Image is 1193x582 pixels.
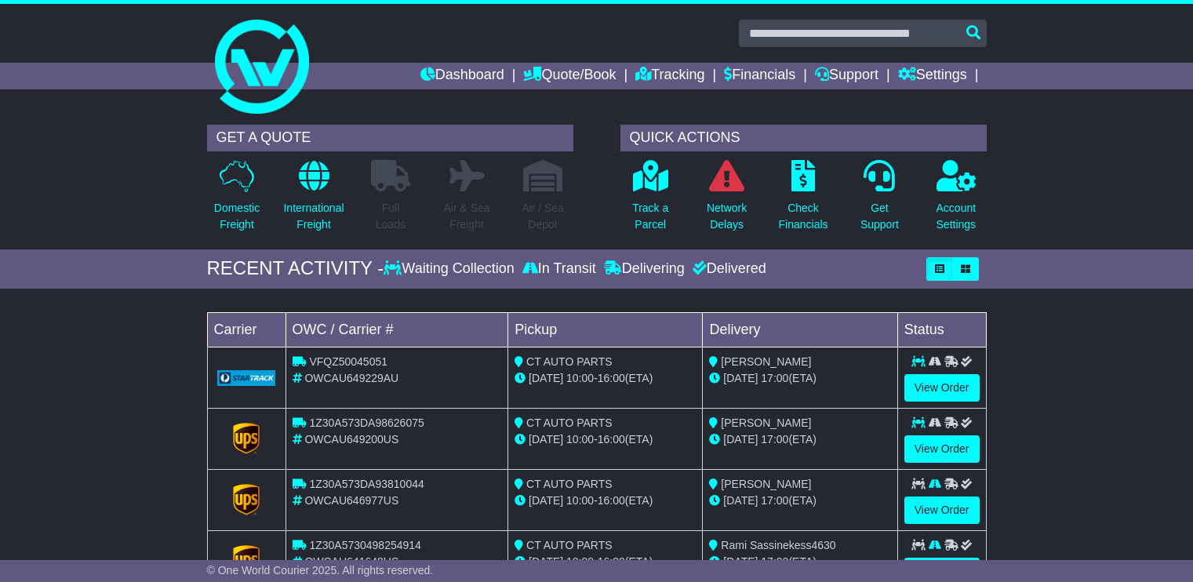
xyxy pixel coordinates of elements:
a: InternationalFreight [282,159,344,242]
img: GetCarrierServiceLogo [233,423,260,454]
div: - (ETA) [515,370,696,387]
a: AccountSettings [936,159,977,242]
a: CheckFinancials [778,159,829,242]
div: - (ETA) [515,431,696,448]
span: [DATE] [723,555,758,568]
a: Quote/Book [523,63,616,89]
span: 1Z30A5730498254914 [309,539,420,551]
span: [DATE] [529,372,563,384]
td: OWC / Carrier # [286,312,508,347]
a: Dashboard [420,63,504,89]
div: - (ETA) [515,493,696,509]
span: 17:00 [761,433,788,446]
a: View Order [904,497,980,524]
span: 1Z30A573DA98626075 [309,416,424,429]
span: 10:00 [566,372,594,384]
a: Financials [724,63,795,89]
span: [DATE] [529,433,563,446]
td: Delivery [703,312,897,347]
p: Full Loads [371,200,410,233]
span: OWCAU649229AU [304,372,398,384]
span: [DATE] [723,372,758,384]
span: 16:00 [598,555,625,568]
img: GetCarrierServiceLogo [233,545,260,577]
span: CT AUTO PARTS [526,539,612,551]
div: (ETA) [709,431,890,448]
div: QUICK ACTIONS [620,125,987,151]
a: Tracking [635,63,704,89]
div: GET A QUOTE [207,125,573,151]
a: View Order [904,435,980,463]
a: View Order [904,374,980,402]
img: GetCarrierServiceLogo [233,484,260,515]
span: [DATE] [529,494,563,507]
img: GetCarrierServiceLogo [217,370,276,386]
a: Settings [898,63,967,89]
span: 17:00 [761,372,788,384]
a: Support [815,63,878,89]
span: 16:00 [598,494,625,507]
div: Waiting Collection [384,260,518,278]
a: GetSupport [860,159,900,242]
span: CT AUTO PARTS [526,355,612,368]
div: Delivered [689,260,766,278]
span: [DATE] [529,555,563,568]
span: VFQZ50045051 [309,355,387,368]
span: 10:00 [566,494,594,507]
a: DomesticFreight [213,159,260,242]
p: Air / Sea Depot [522,200,564,233]
p: Track a Parcel [632,200,668,233]
span: [PERSON_NAME] [721,355,811,368]
div: - (ETA) [515,554,696,570]
p: Account Settings [937,200,977,233]
td: Carrier [207,312,286,347]
div: (ETA) [709,370,890,387]
p: Check Financials [779,200,828,233]
span: OWCAU646977US [304,494,398,507]
p: Network Delays [707,200,747,233]
span: OWCAU641648US [304,555,398,568]
span: 16:00 [598,372,625,384]
a: NetworkDelays [706,159,747,242]
div: RECENT ACTIVITY - [207,257,384,280]
div: (ETA) [709,554,890,570]
span: 17:00 [761,555,788,568]
span: [DATE] [723,494,758,507]
span: 10:00 [566,433,594,446]
a: Track aParcel [631,159,669,242]
span: 16:00 [598,433,625,446]
span: Rami Sassinekess4630 [721,539,835,551]
span: 17:00 [761,494,788,507]
span: 10:00 [566,555,594,568]
p: Domestic Freight [214,200,260,233]
span: CT AUTO PARTS [526,416,612,429]
p: International Freight [283,200,344,233]
span: CT AUTO PARTS [526,478,612,490]
div: In Transit [518,260,600,278]
span: OWCAU649200US [304,433,398,446]
span: 1Z30A573DA93810044 [309,478,424,490]
div: Delivering [600,260,689,278]
span: © One World Courier 2025. All rights reserved. [207,564,434,577]
span: [PERSON_NAME] [721,478,811,490]
p: Get Support [860,200,899,233]
span: [DATE] [723,433,758,446]
td: Pickup [508,312,703,347]
td: Status [897,312,986,347]
div: (ETA) [709,493,890,509]
p: Air & Sea Freight [443,200,489,233]
span: [PERSON_NAME] [721,416,811,429]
